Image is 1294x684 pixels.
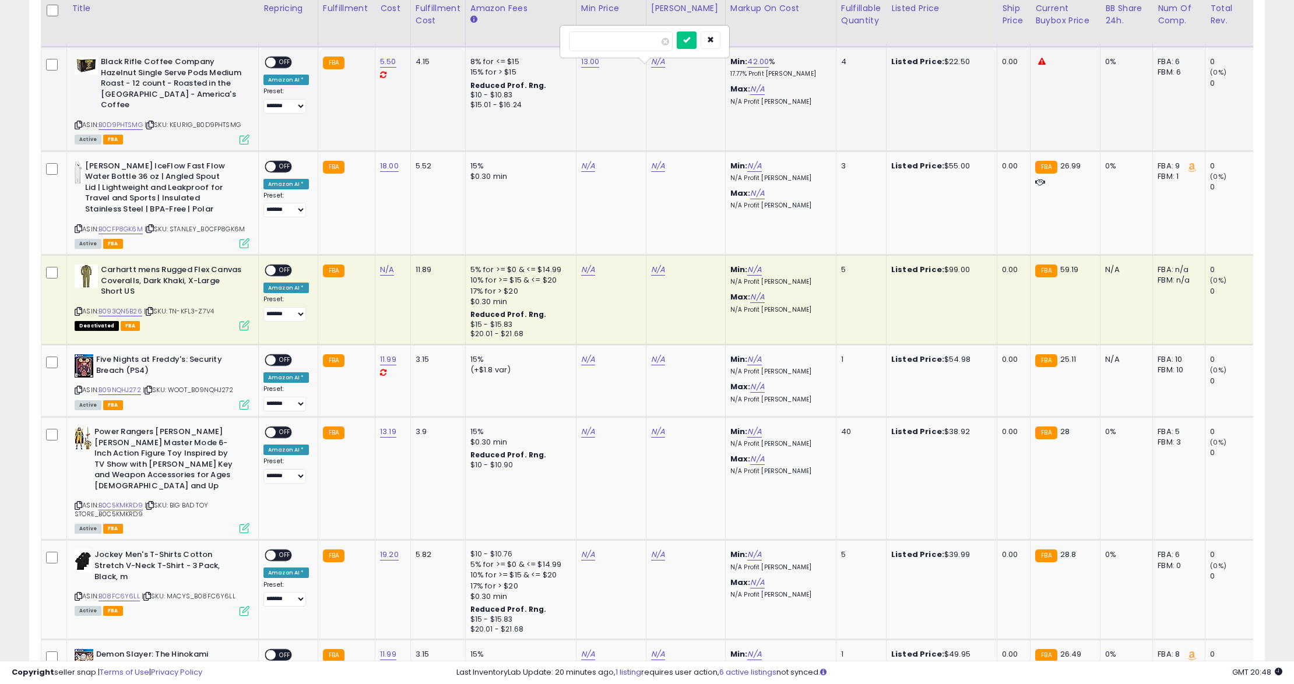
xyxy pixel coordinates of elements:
div: 0 [1210,649,1257,660]
div: Amazon AI * [263,75,309,85]
small: FBA [323,549,344,562]
img: 41xjvL97AbL._SL40_.jpg [75,57,98,75]
p: N/A Profit [PERSON_NAME] [730,202,827,210]
a: 19.20 [380,549,399,560]
span: | SKU: BIG BAD TOY STORE_B0C5KMKRD9 [75,500,208,518]
a: Terms of Use [100,667,149,678]
a: N/A [651,426,665,438]
a: B0D9PHTSMG [99,120,143,130]
div: seller snap | | [12,667,202,678]
div: FBM: 1 [1158,171,1196,182]
div: $0.30 min [470,437,567,447]
div: $15.01 - $16.24 [470,100,567,110]
p: N/A Profit [PERSON_NAME] [730,467,827,475]
div: 5% for >= $0 & <= $14.99 [470,559,567,570]
p: N/A Profit [PERSON_NAME] [730,396,827,404]
div: 5.82 [416,549,456,560]
b: Listed Price: [891,549,944,560]
small: FBA [1035,649,1057,662]
div: 4.15 [416,57,456,67]
div: Fulfillment Cost [416,2,460,27]
a: N/A [581,426,595,438]
div: 0% [1105,57,1144,67]
span: | SKU: TN-KFL3-Z7V4 [144,306,214,316]
small: (0%) [1210,68,1226,77]
p: N/A Profit [PERSON_NAME] [730,174,827,182]
div: (+$1.8 var) [470,365,567,375]
div: FBM: 10 [1158,365,1196,375]
div: 3.15 [416,649,456,660]
div: Listed Price [891,2,992,15]
small: FBA [323,161,344,174]
span: FBA [121,321,140,331]
div: N/A [1105,265,1144,275]
span: FBA [103,400,123,410]
span: All listings currently available for purchase on Amazon [75,606,101,616]
img: 319Y59jpixL._SL40_.jpg [75,161,82,184]
div: FBM: 3 [1158,437,1196,447]
small: FBA [1035,354,1057,367]
span: All listings currently available for purchase on Amazon [75,239,101,249]
div: Preset: [263,87,309,114]
strong: Copyright [12,667,54,678]
div: 0 [1210,57,1257,67]
div: Ship Price [1002,2,1025,27]
small: (0%) [1210,561,1226,570]
a: N/A [651,56,665,68]
div: $54.98 [891,354,988,365]
small: FBA [1035,161,1057,174]
small: (0%) [1210,172,1226,181]
div: 0.00 [1002,649,1021,660]
span: FBA [103,524,123,534]
div: 5.52 [416,161,456,171]
span: 25.11 [1060,354,1077,365]
small: (0%) [1210,438,1226,447]
div: 15% [470,354,567,365]
div: 0 [1210,447,1257,458]
div: Preset: [263,457,309,484]
a: N/A [750,188,764,199]
a: 5.50 [380,56,396,68]
span: All listings currently available for purchase on Amazon [75,135,101,144]
b: Jockey Men's T-Shirts Cotton Stretch V-Neck T-Shirt - 3 Pack, Black, m [94,549,236,585]
b: Listed Price: [891,264,944,275]
div: FBA: 9 [1158,161,1196,171]
div: 0% [1105,549,1144,560]
b: Min: [730,56,748,67]
span: OFF [276,266,294,276]
small: (0%) [1210,276,1226,285]
div: Min Price [581,2,641,15]
a: B08FC6Y6LL [99,591,140,601]
div: 1 [841,649,877,660]
div: 17% for > $20 [470,286,567,297]
div: 0.00 [1002,57,1021,67]
div: ASIN: [75,57,249,143]
small: FBA [1035,549,1057,562]
p: N/A Profit [PERSON_NAME] [730,591,827,599]
div: FBA: 10 [1158,354,1196,365]
div: 0 [1210,549,1257,560]
a: N/A [651,648,665,660]
b: Black Rifle Coffee Company Hazelnut Single Serve Pods Medium Roast - 12 count - Roasted in the [G... [101,57,242,114]
small: FBA [1035,426,1057,439]
div: 0% [1105,161,1144,171]
a: B093QN5B26 [99,306,142,316]
div: FBA: 6 [1158,57,1196,67]
span: | SKU: MACYS_B08FC6Y6LL [142,591,235,601]
div: Preset: [263,192,309,218]
div: Last InventoryLab Update: 20 minutes ago, requires user action, not synced. [456,667,1282,678]
div: $15 - $15.83 [470,615,567,625]
a: N/A [747,549,761,560]
a: N/A [750,291,764,303]
div: FBA: 8 [1158,649,1196,660]
div: $49.95 [891,649,988,660]
span: All listings currently available for purchase on Amazon [75,524,101,534]
div: 40 [841,426,877,437]
div: $22.50 [891,57,988,67]
div: 0% [1105,426,1144,437]
div: ASIN: [75,426,249,532]
div: ASIN: [75,549,249,614]
b: Five Nights at Freddy's: Security Breach (PS4) [96,354,238,379]
div: Amazon AI * [263,445,309,455]
div: $0.30 min [470,297,567,307]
